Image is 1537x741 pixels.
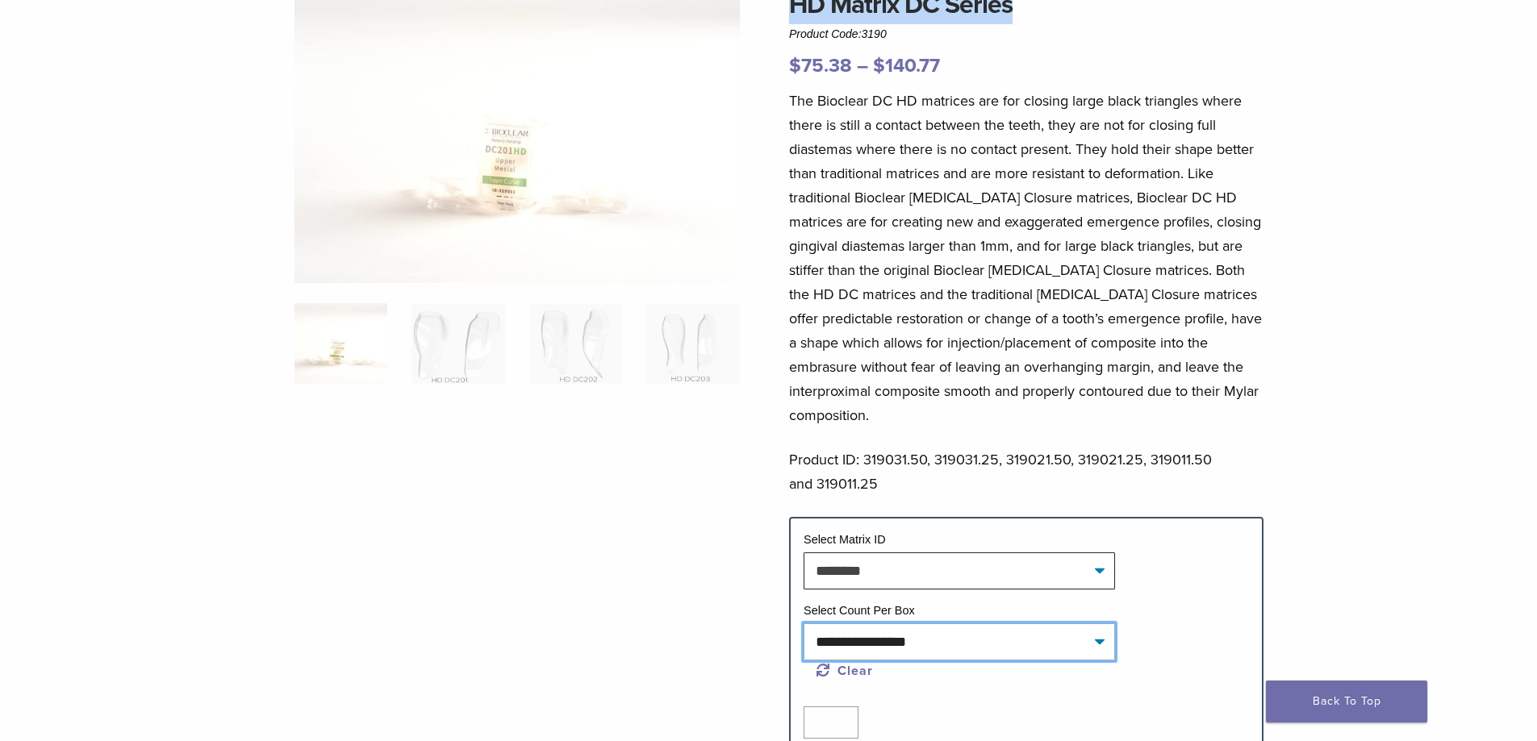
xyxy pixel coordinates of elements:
[529,303,622,384] img: HD Matrix DC Series - Image 3
[857,54,868,77] span: –
[817,663,873,679] a: Clear
[789,448,1263,496] p: Product ID: 319031.50, 319031.25, 319021.50, 319021.25, 319011.50 and 319011.25
[804,604,915,617] label: Select Count Per Box
[1266,681,1427,722] a: Back To Top
[789,54,801,77] span: $
[862,27,887,40] span: 3190
[873,54,940,77] bdi: 140.77
[804,533,886,546] label: Select Matrix ID
[294,303,387,384] img: Anterior-HD-DC-Series-Matrices-324x324.jpg
[411,303,504,384] img: HD Matrix DC Series - Image 2
[646,303,739,384] img: HD Matrix DC Series - Image 4
[873,54,885,77] span: $
[789,54,852,77] bdi: 75.38
[789,27,887,40] span: Product Code:
[789,89,1263,427] p: The Bioclear DC HD matrices are for closing large black triangles where there is still a contact ...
